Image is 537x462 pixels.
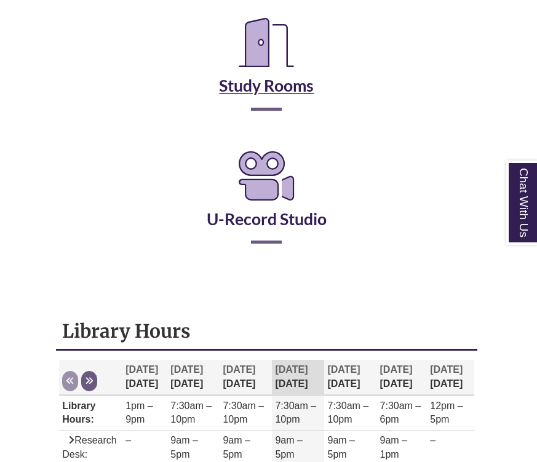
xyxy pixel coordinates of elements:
span: Research Desk: [62,435,116,460]
th: [DATE] [324,360,376,395]
th: [DATE] [220,360,272,395]
span: [DATE] [125,364,158,375]
th: [DATE] [272,360,324,395]
h1: Library Hours [62,319,471,343]
span: [DATE] [327,364,360,375]
td: Library Hours: [59,396,122,431]
span: [DATE] [430,364,463,375]
span: 1pm – 9pm [125,400,153,425]
th: [DATE] [427,360,474,395]
span: 7:30am – 10pm [170,400,212,425]
button: Next week [81,371,97,391]
span: [DATE] [223,364,255,375]
span: 7:30am – 10pm [327,400,368,425]
th: [DATE] [122,360,167,395]
span: [DATE] [170,364,203,375]
span: 7:30am – 10pm [275,400,316,425]
span: 7:30am – 10pm [223,400,264,425]
a: U-Record Studio [207,178,327,229]
span: 12pm – 5pm [430,400,463,425]
span: 9am – 5pm [275,435,302,460]
span: 9am – 5pm [170,435,197,460]
a: Study Rooms [219,45,314,95]
span: [DATE] [380,364,413,375]
span: 9am – 5pm [327,435,354,460]
span: 9am – 1pm [380,435,407,460]
th: [DATE] [377,360,428,395]
span: 7:30am – 6pm [380,400,421,425]
span: 9am – 5pm [223,435,250,460]
span: – [125,435,131,445]
button: Previous week [62,371,78,391]
span: [DATE] [275,364,308,375]
span: – [430,435,436,445]
th: [DATE] [167,360,220,395]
